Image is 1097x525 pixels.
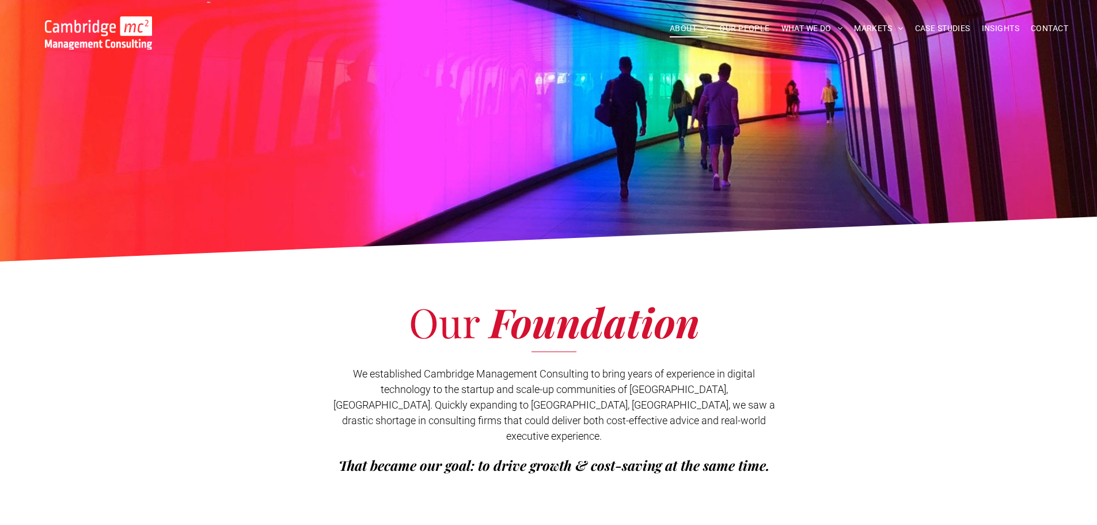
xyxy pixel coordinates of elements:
span: That became our goal: to drive growth & cost-saving at the same time. [339,456,770,474]
span: We established Cambridge Management Consulting to bring years of experience in digital technology... [333,368,775,442]
img: Go to Homepage [45,16,152,50]
a: WHAT WE DO [776,20,849,37]
a: ABOUT [664,20,714,37]
a: MARKETS [848,20,909,37]
a: CONTACT [1025,20,1074,37]
span: Foundation [489,294,700,349]
a: INSIGHTS [976,20,1025,37]
a: OUR PEOPLE [713,20,775,37]
a: CASE STUDIES [909,20,976,37]
span: Our [409,294,480,349]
